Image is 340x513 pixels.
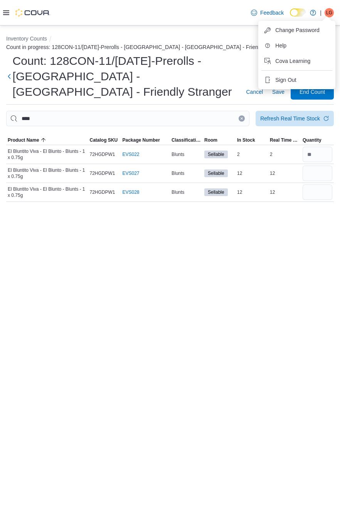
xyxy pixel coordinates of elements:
[261,39,332,52] button: Help
[269,84,288,100] button: Save
[260,115,320,122] div: Refresh Real Time Stock
[239,115,245,122] button: Clear input
[303,137,321,143] span: Quantity
[123,151,140,157] a: EVS022
[236,150,268,159] div: 2
[204,137,217,143] span: Room
[90,170,115,176] span: 72HGDPW1
[320,8,321,17] p: |
[268,135,301,145] button: Real Time Stock
[6,69,13,84] button: Next
[208,151,224,158] span: Sellable
[6,35,334,52] nav: An example of EuiBreadcrumbs
[268,150,301,159] div: 2
[6,44,287,50] button: Count in progress: 128CON-11/[DATE]-Prerolls - [GEOGRAPHIC_DATA] - [GEOGRAPHIC_DATA] - Friendly S...
[6,135,88,145] button: Product Name
[260,9,284,17] span: Feedback
[172,137,201,143] span: Classification
[268,169,301,178] div: 12
[291,84,334,100] button: End Count
[261,74,332,86] button: Sign Out
[261,24,332,36] button: Change Password
[272,88,284,96] span: Save
[208,170,224,177] span: Sellable
[90,189,115,195] span: 72HGDPW1
[261,55,332,67] button: Cova Learning
[8,167,87,179] span: El Bluntito Viva - El Blunto - Blunts - 1 x 0.75g
[15,9,50,17] img: Cova
[275,42,286,49] span: Help
[13,53,237,100] h1: Count: 128CON-11/[DATE]-Prerolls - [GEOGRAPHIC_DATA] - [GEOGRAPHIC_DATA] - Friendly Stranger
[8,186,87,198] span: El Bluntito Viva - El Blunto - Blunts - 1 x 0.75g
[172,170,184,176] span: Blunts
[172,151,184,157] span: Blunts
[275,57,310,65] span: Cova Learning
[236,188,268,197] div: 12
[123,137,160,143] span: Package Number
[121,135,170,145] button: Package Number
[268,188,301,197] div: 12
[256,111,334,126] button: Refresh Real Time Stock
[123,189,140,195] a: EVS028
[8,148,87,161] span: El Bluntito Viva - El Blunto - Blunts - 1 x 0.75g
[123,170,140,176] a: EVS027
[248,5,287,20] a: Feedback
[326,8,332,17] span: LG
[172,189,184,195] span: Blunts
[243,84,266,100] button: Cancel
[270,137,300,143] span: Real Time Stock
[204,151,228,158] span: Sellable
[6,111,249,126] input: This is a search bar. After typing your query, hit enter to filter the results lower in the page.
[236,169,268,178] div: 12
[208,189,224,196] span: Sellable
[275,26,319,34] span: Change Password
[204,188,228,196] span: Sellable
[300,88,325,96] span: End Count
[301,135,334,145] button: Quantity
[170,135,203,145] button: Classification
[88,135,121,145] button: Catalog SKU
[275,76,296,84] span: Sign Out
[246,88,263,96] span: Cancel
[290,8,306,17] input: Dark Mode
[325,8,334,17] div: Liam Goff
[90,137,118,143] span: Catalog SKU
[6,36,47,42] button: Inventory Counts
[8,137,39,143] span: Product Name
[90,151,115,157] span: 72HGDPW1
[237,137,255,143] span: In Stock
[204,169,228,177] span: Sellable
[236,135,268,145] button: In Stock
